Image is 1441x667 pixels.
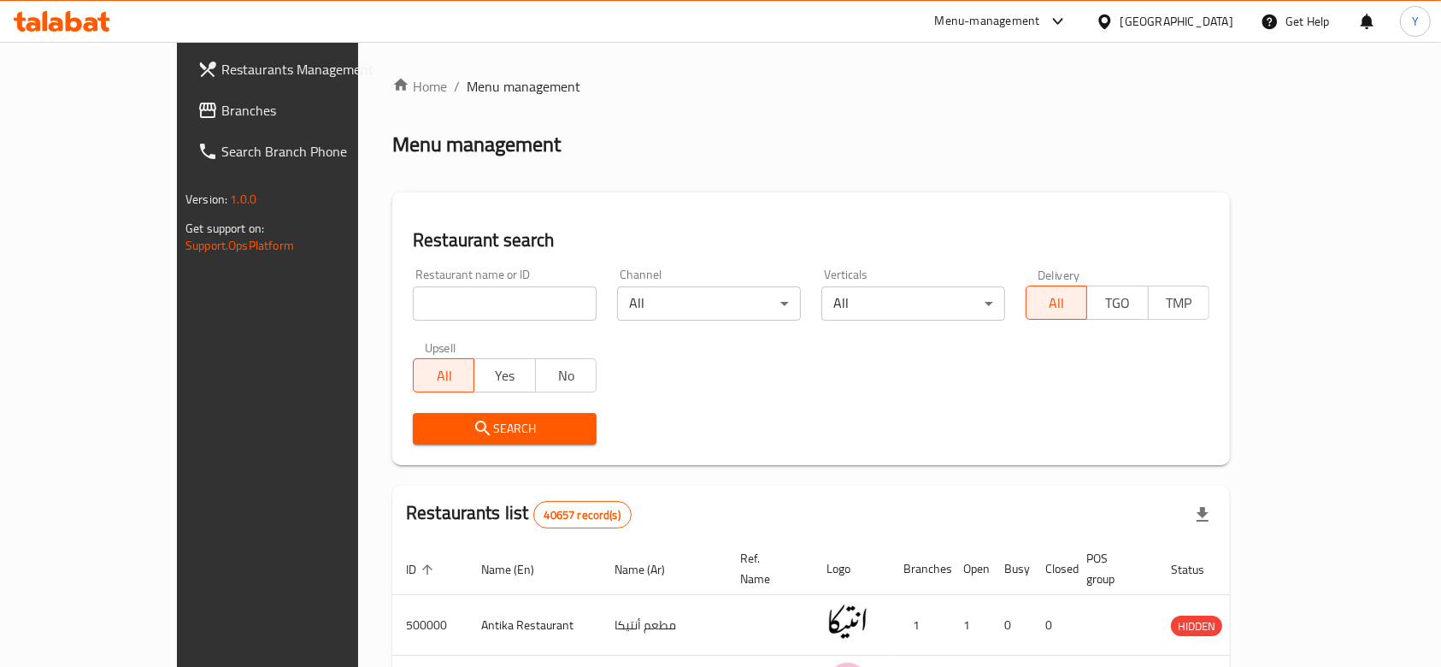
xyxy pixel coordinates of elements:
span: All [1033,291,1080,316]
span: Y [1412,12,1419,31]
th: Logo [813,543,890,595]
span: HIDDEN [1171,617,1222,636]
nav: breadcrumb [392,76,1230,97]
button: TMP [1148,286,1209,320]
th: Open [950,543,991,595]
span: Restaurants Management [221,59,404,80]
li: / [454,76,460,97]
button: All [1026,286,1087,320]
div: All [821,286,1005,321]
h2: Restaurants list [406,500,632,528]
td: 1 [950,595,991,656]
div: HIDDEN [1171,616,1222,636]
button: All [413,358,474,393]
span: TGO [1094,291,1141,316]
td: 0 [1032,595,1073,656]
div: Menu-management [935,11,1040,32]
a: Support.OpsPlatform [185,234,294,257]
span: Branches [221,100,404,121]
th: Closed [1032,543,1073,595]
button: Yes [473,358,535,393]
span: POS group [1086,548,1137,589]
span: Menu management [467,76,580,97]
button: Search [413,413,597,445]
a: Branches [184,90,418,131]
span: No [543,363,590,388]
span: All [421,363,468,388]
span: Search Branch Phone [221,141,404,162]
span: 40657 record(s) [534,507,631,523]
th: Branches [890,543,950,595]
td: 500000 [392,595,468,656]
span: Search [426,418,583,440]
td: مطعم أنتيكا [601,595,726,656]
label: Delivery [1038,269,1080,280]
input: Search for restaurant name or ID.. [413,286,597,321]
div: [GEOGRAPHIC_DATA] [1120,12,1233,31]
td: 0 [991,595,1032,656]
span: Status [1171,559,1226,580]
button: TGO [1086,286,1148,320]
label: Upsell [425,341,456,353]
button: No [535,358,597,393]
span: Name (Ar) [615,559,687,580]
span: ID [406,559,438,580]
span: 1.0.0 [230,188,256,210]
div: All [617,286,801,321]
span: Get support on: [185,217,264,239]
td: Antika Restaurant [468,595,601,656]
span: Yes [481,363,528,388]
th: Busy [991,543,1032,595]
div: Total records count [533,501,632,528]
a: Restaurants Management [184,49,418,90]
a: Search Branch Phone [184,131,418,172]
span: Version: [185,188,227,210]
span: Name (En) [481,559,556,580]
span: TMP [1156,291,1203,316]
td: 1 [890,595,950,656]
h2: Menu management [392,131,561,158]
a: Home [392,76,447,97]
span: Ref. Name [740,548,792,589]
h2: Restaurant search [413,227,1209,253]
img: Antika Restaurant [826,600,869,643]
div: Export file [1182,494,1223,535]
